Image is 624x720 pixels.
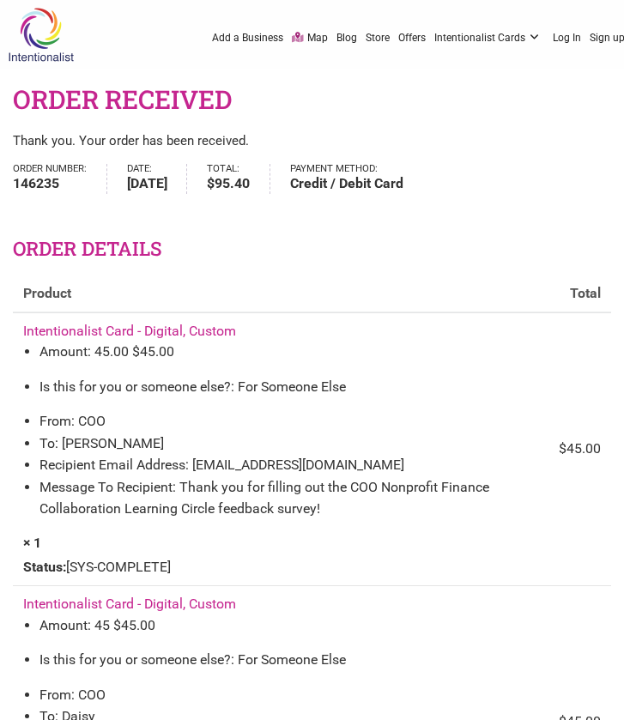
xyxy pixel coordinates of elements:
[207,175,250,191] bdi: 95.40
[292,30,328,46] a: Map
[39,651,234,668] span: Is this for you or someone else?:
[23,554,501,578] span: [SYS-COMPLETE]
[13,82,232,118] h1: Order received
[78,687,106,703] span: COO
[132,343,174,360] span: 45.00
[132,343,140,360] span: $
[39,413,75,429] span: From:
[559,440,601,457] bdi: 45.00
[398,30,426,45] a: Offers
[39,687,75,703] span: From:
[127,173,167,194] strong: [DATE]
[336,30,357,45] a: Blog
[13,275,512,312] th: Product
[39,378,234,395] span: Is this for you or someone else?:
[553,30,581,45] a: Log In
[23,323,236,339] a: Intentionalist Card - Digital, Custom
[23,559,66,575] strong: Status:
[207,175,215,191] span: $
[94,343,129,360] span: 45.00
[290,164,423,194] li: Payment method:
[127,164,188,194] li: Date:
[113,617,155,633] span: 45.00
[23,535,41,551] strong: × 1
[94,617,110,633] span: 45
[39,435,58,451] span: To:
[39,479,489,517] span: Thank you for filling out the COO Nonprofit Finance Collaboration Learning Circle feedback survey!
[13,235,611,263] h2: Order details
[13,173,87,194] strong: 146235
[512,275,611,312] th: Total
[559,440,566,457] span: $
[39,617,91,633] span: Amount:
[78,413,106,429] span: COO
[212,30,283,45] a: Add a Business
[62,435,164,451] span: [PERSON_NAME]
[290,173,403,194] strong: Credit / Debit Card
[207,164,270,194] li: Total:
[366,30,390,45] a: Store
[238,651,346,668] span: For Someone Else
[39,343,91,360] span: Amount:
[238,378,346,395] span: For Someone Else
[192,457,404,473] span: [EMAIL_ADDRESS][DOMAIN_NAME]
[113,617,121,633] span: $
[39,457,189,473] span: Recipient Email Address:
[23,596,236,612] a: Intentionalist Card - Digital, Custom
[434,30,545,45] a: Intentionalist Cards
[13,130,611,151] p: Thank you. Your order has been received.
[39,479,176,495] span: Message To Recipient:
[13,164,107,194] li: Order number:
